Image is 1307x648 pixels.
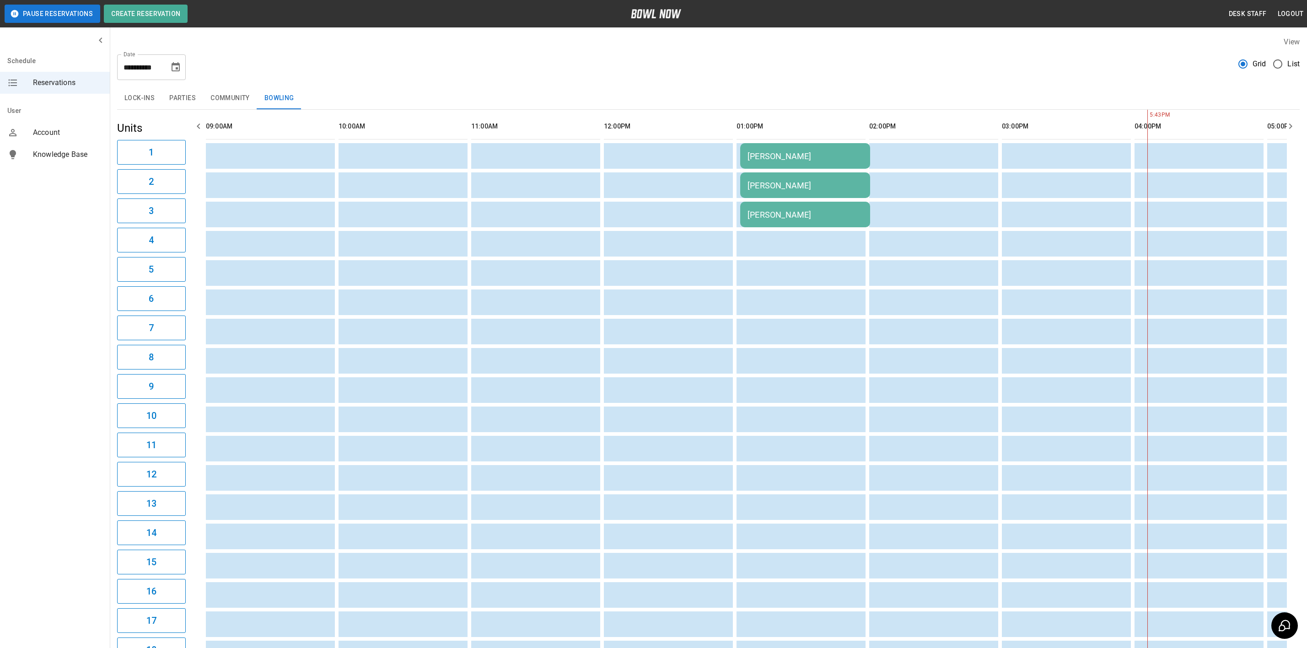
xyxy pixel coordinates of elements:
[149,233,154,247] h6: 4
[104,5,188,23] button: Create Reservation
[203,87,257,109] button: Community
[471,113,600,139] th: 11:00AM
[117,374,186,399] button: 9
[1284,37,1300,46] label: View
[149,174,154,189] h6: 2
[117,87,1300,109] div: inventory tabs
[149,145,154,160] h6: 1
[5,5,100,23] button: Pause Reservations
[1225,5,1270,22] button: Desk Staff
[149,291,154,306] h6: 6
[117,87,162,109] button: Lock-ins
[1147,111,1150,120] span: 5:43PM
[117,433,186,457] button: 11
[117,228,186,252] button: 4
[146,408,156,423] h6: 10
[339,113,468,139] th: 10:00AM
[33,149,102,160] span: Knowledge Base
[117,345,186,370] button: 8
[117,140,186,165] button: 1
[604,113,733,139] th: 12:00PM
[117,121,186,135] h5: Units
[146,584,156,599] h6: 16
[117,316,186,340] button: 7
[117,520,186,545] button: 14
[117,169,186,194] button: 2
[117,491,186,516] button: 13
[167,58,185,76] button: Choose date, selected date is Oct 10, 2025
[117,257,186,282] button: 5
[117,579,186,604] button: 16
[146,525,156,540] h6: 14
[631,9,681,18] img: logo
[1253,59,1266,70] span: Grid
[748,181,863,190] div: [PERSON_NAME]
[146,467,156,482] h6: 12
[146,496,156,511] h6: 13
[33,77,102,88] span: Reservations
[748,210,863,220] div: [PERSON_NAME]
[33,127,102,138] span: Account
[117,550,186,574] button: 15
[117,403,186,428] button: 10
[146,613,156,628] h6: 17
[748,151,863,161] div: [PERSON_NAME]
[117,198,186,223] button: 3
[149,379,154,394] h6: 9
[1287,59,1300,70] span: List
[149,350,154,364] h6: 8
[257,87,301,109] button: Bowling
[146,438,156,452] h6: 11
[149,204,154,218] h6: 3
[149,321,154,335] h6: 7
[117,462,186,487] button: 12
[117,608,186,633] button: 17
[117,286,186,311] button: 6
[149,262,154,277] h6: 5
[162,87,203,109] button: Parties
[146,555,156,569] h6: 15
[1274,5,1307,22] button: Logout
[206,113,335,139] th: 09:00AM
